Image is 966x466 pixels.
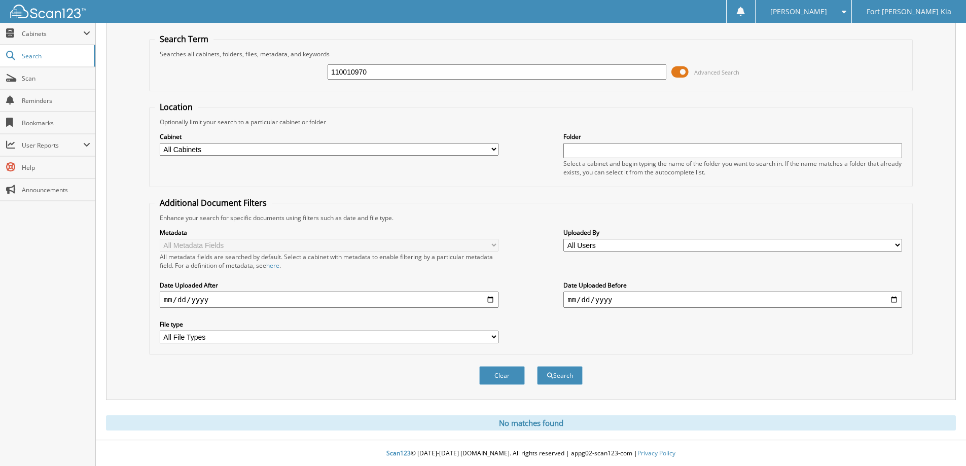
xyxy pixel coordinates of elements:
[22,163,90,172] span: Help
[22,74,90,83] span: Scan
[160,228,498,237] label: Metadata
[386,449,411,457] span: Scan123
[22,119,90,127] span: Bookmarks
[160,320,498,329] label: File type
[155,50,907,58] div: Searches all cabinets, folders, files, metadata, and keywords
[637,449,675,457] a: Privacy Policy
[155,118,907,126] div: Optionally limit your search to a particular cabinet or folder
[770,9,827,15] span: [PERSON_NAME]
[563,159,902,176] div: Select a cabinet and begin typing the name of the folder you want to search in. If the name match...
[266,261,279,270] a: here
[155,33,213,45] legend: Search Term
[22,52,89,60] span: Search
[915,417,966,466] iframe: Chat Widget
[155,213,907,222] div: Enhance your search for specific documents using filters such as date and file type.
[160,281,498,290] label: Date Uploaded After
[106,415,956,431] div: No matches found
[160,292,498,308] input: start
[22,186,90,194] span: Announcements
[867,9,951,15] span: Fort [PERSON_NAME] Kia
[537,366,583,385] button: Search
[22,141,83,150] span: User Reports
[22,96,90,105] span: Reminders
[155,101,198,113] legend: Location
[563,281,902,290] label: Date Uploaded Before
[694,68,739,76] span: Advanced Search
[479,366,525,385] button: Clear
[160,253,498,270] div: All metadata fields are searched by default. Select a cabinet with metadata to enable filtering b...
[563,292,902,308] input: end
[160,132,498,141] label: Cabinet
[155,197,272,208] legend: Additional Document Filters
[10,5,86,18] img: scan123-logo-white.svg
[96,441,966,466] div: © [DATE]-[DATE] [DOMAIN_NAME]. All rights reserved | appg02-scan123-com |
[563,228,902,237] label: Uploaded By
[22,29,83,38] span: Cabinets
[563,132,902,141] label: Folder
